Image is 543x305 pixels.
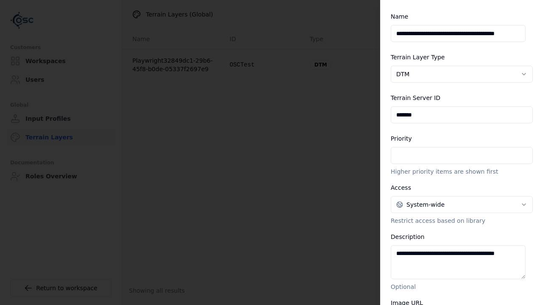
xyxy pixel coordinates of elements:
p: Restrict access based on library [391,216,533,225]
label: Terrain Server ID [391,94,440,101]
p: Optional [391,283,533,291]
label: Name [391,13,408,20]
label: Terrain Layer Type [391,54,445,61]
label: Access [391,184,411,191]
p: Higher priority items are shown first [391,167,533,176]
label: Description [391,233,425,240]
label: Priority [391,135,412,142]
